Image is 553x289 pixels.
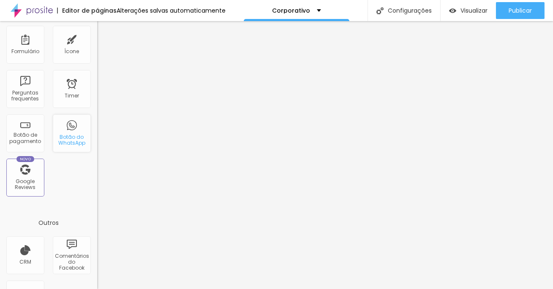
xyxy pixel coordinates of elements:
img: Icone [376,7,384,14]
button: Publicar [496,2,545,19]
div: Formulário [11,49,39,54]
div: CRM [19,259,31,265]
p: Corporativo [272,8,311,14]
div: Perguntas frequentes [8,90,42,102]
div: Comentários do Facebook [55,253,88,271]
div: Editor de páginas [57,8,117,14]
div: Timer [65,93,79,99]
button: Visualizar [441,2,496,19]
iframe: Editor [97,21,553,289]
div: Ícone [65,49,79,54]
span: Visualizar [460,7,488,14]
img: view-1.svg [449,7,456,14]
div: Botão de pagamento [8,132,42,144]
div: Botão do WhatsApp [55,134,88,146]
div: Novo [16,156,35,162]
span: Publicar [509,7,532,14]
div: Google Reviews [8,178,42,191]
div: Alterações salvas automaticamente [117,8,226,14]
